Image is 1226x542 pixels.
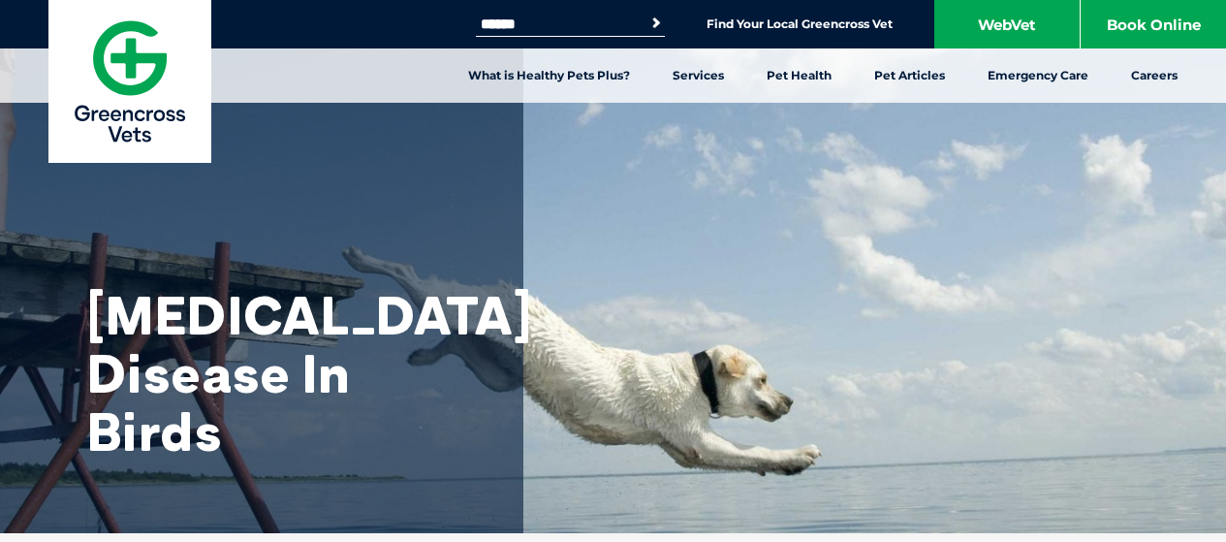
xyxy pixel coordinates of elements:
[447,48,651,103] a: What is Healthy Pets Plus?
[707,16,893,32] a: Find Your Local Greencross Vet
[87,286,475,461] h1: [MEDICAL_DATA] Disease In Birds
[1110,48,1199,103] a: Careers
[853,48,966,103] a: Pet Articles
[651,48,745,103] a: Services
[646,14,666,33] button: Search
[966,48,1110,103] a: Emergency Care
[745,48,853,103] a: Pet Health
